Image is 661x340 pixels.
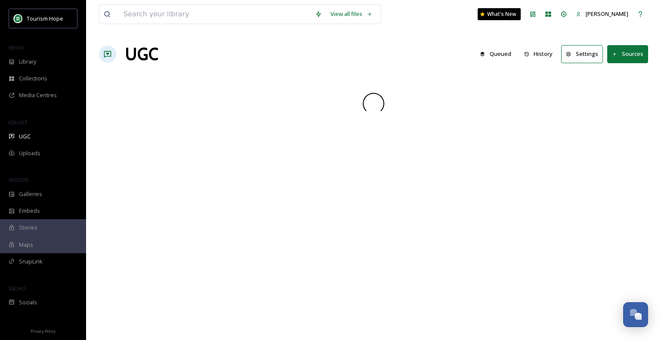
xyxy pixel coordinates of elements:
[119,5,311,24] input: Search your library
[19,241,33,249] span: Maps
[520,46,557,62] button: History
[586,10,628,18] span: [PERSON_NAME]
[561,45,603,63] button: Settings
[9,285,26,291] span: SOCIALS
[19,132,31,141] span: UGC
[125,41,158,67] a: UGC
[14,14,22,23] img: logo.png
[571,6,633,22] a: [PERSON_NAME]
[9,44,24,51] span: MEDIA
[561,45,607,63] a: Settings
[31,325,56,336] a: Privacy Policy
[9,119,27,126] span: COLLECT
[27,15,63,22] span: Tourism Hope
[9,177,28,183] span: WIDGETS
[19,74,47,83] span: Collections
[19,257,43,266] span: SnapLink
[19,298,37,306] span: Socials
[19,207,40,215] span: Embeds
[607,45,648,63] button: Sources
[31,328,56,334] span: Privacy Policy
[326,6,377,22] a: View all files
[19,91,57,99] span: Media Centres
[19,190,42,198] span: Galleries
[476,46,520,62] a: Queued
[520,46,562,62] a: History
[623,302,648,327] button: Open Chat
[19,149,40,157] span: Uploads
[19,224,37,232] span: Stories
[476,46,516,62] button: Queued
[478,8,521,20] a: What's New
[19,58,36,66] span: Library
